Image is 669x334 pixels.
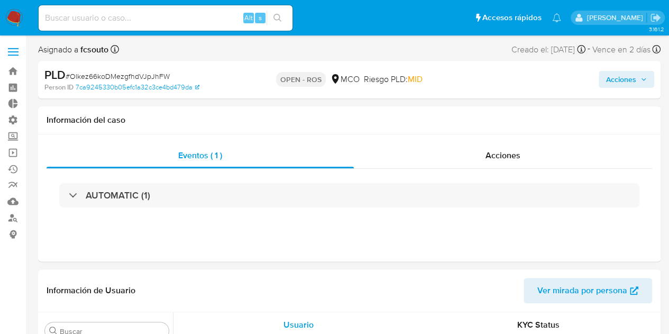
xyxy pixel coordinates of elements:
b: fcsouto [78,43,108,56]
h1: Información del caso [47,115,652,125]
span: Asignado a [38,44,108,56]
span: Acciones [485,149,520,161]
p: deisyesperanza.cardenas@mercadolibre.com.co [586,13,646,23]
span: Ver mirada por persona [537,278,627,303]
span: Usuario [283,319,314,331]
span: KYC Status [517,319,560,331]
span: s [259,13,262,23]
a: Salir [650,12,661,23]
span: Alt [244,13,253,23]
div: MCO [330,74,360,85]
button: Ver mirada por persona [524,278,652,303]
span: # Olkez66koDMezgfhdVJpJhFW [66,71,170,82]
p: OPEN - ROS [276,72,326,87]
a: 7ca9245330b05efc1a32c3ce4bd479da [76,83,199,92]
h3: AUTOMATIC (1) [86,189,150,201]
div: Creado el: [DATE] [511,42,585,57]
a: Notificaciones [552,13,561,22]
span: - [588,42,590,57]
span: Eventos ( 1 ) [178,149,222,161]
span: Acciones [606,71,636,88]
div: AUTOMATIC (1) [59,183,639,207]
span: MID [408,73,423,85]
button: Acciones [599,71,654,88]
span: Vence en 2 días [592,44,650,56]
h1: Información de Usuario [47,285,135,296]
b: PLD [44,66,66,83]
span: Riesgo PLD: [364,74,423,85]
b: Person ID [44,83,74,92]
span: Accesos rápidos [482,12,542,23]
input: Buscar usuario o caso... [39,11,292,25]
button: search-icon [267,11,288,25]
